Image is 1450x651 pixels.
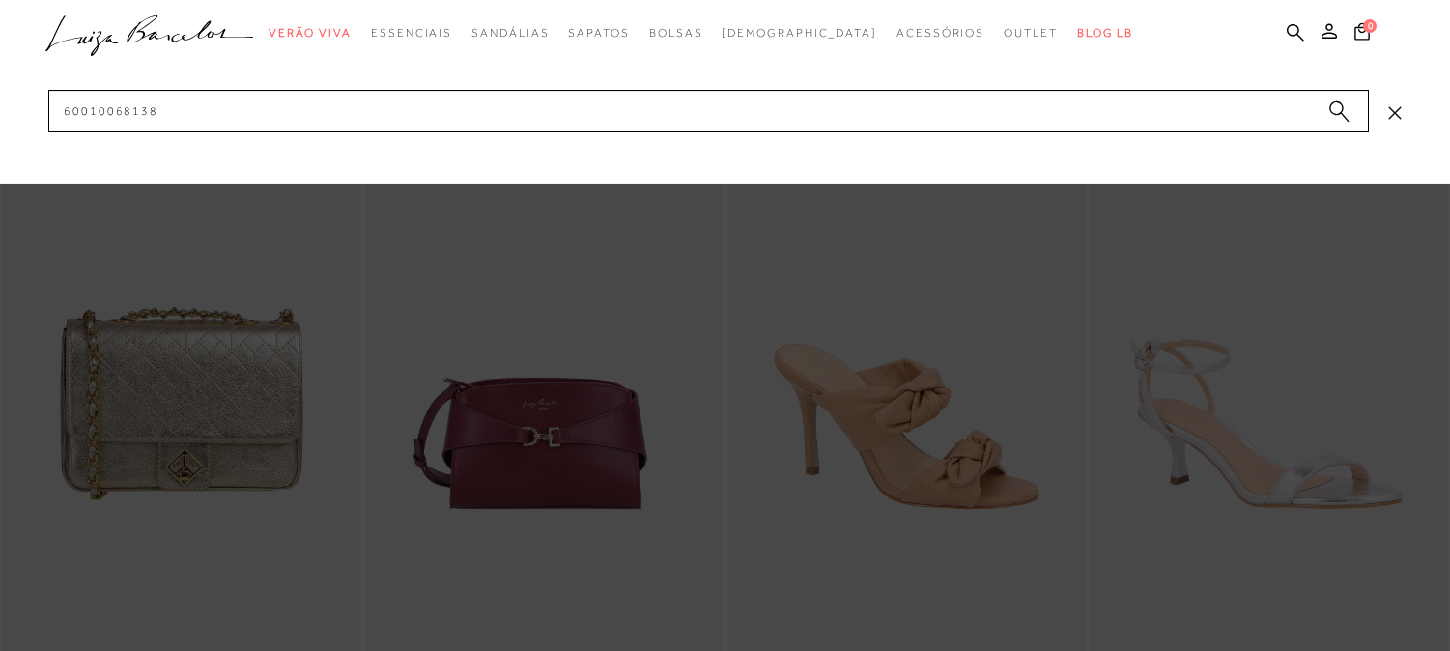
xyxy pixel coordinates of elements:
[1004,15,1058,51] a: categoryNavScreenReaderText
[722,26,877,40] span: [DEMOGRAPHIC_DATA]
[371,15,452,51] a: categoryNavScreenReaderText
[1077,15,1133,51] a: BLOG LB
[1363,19,1377,33] span: 0
[269,15,352,51] a: categoryNavScreenReaderText
[568,15,629,51] a: categoryNavScreenReaderText
[371,26,452,40] span: Essenciais
[471,15,549,51] a: categoryNavScreenReaderText
[1004,26,1058,40] span: Outlet
[722,15,877,51] a: noSubCategoriesText
[1077,26,1133,40] span: BLOG LB
[48,90,1369,132] input: Buscar.
[1349,21,1376,47] button: 0
[471,26,549,40] span: Sandálias
[568,26,629,40] span: Sapatos
[896,15,984,51] a: categoryNavScreenReaderText
[896,26,984,40] span: Acessórios
[649,15,703,51] a: categoryNavScreenReaderText
[269,26,352,40] span: Verão Viva
[649,26,703,40] span: Bolsas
